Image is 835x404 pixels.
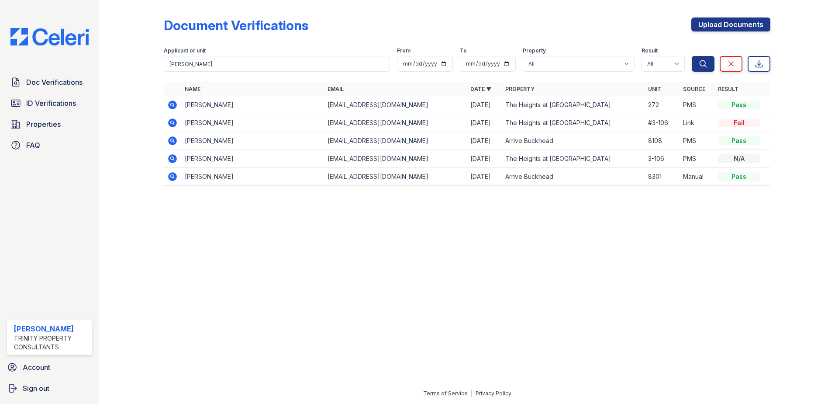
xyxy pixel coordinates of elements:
div: [PERSON_NAME] [14,324,89,334]
div: Document Verifications [164,17,308,33]
td: 8108 [645,132,680,150]
td: Link [680,114,714,132]
td: [DATE] [467,96,502,114]
span: FAQ [26,140,40,150]
a: Upload Documents [691,17,770,31]
div: Fail [718,118,760,127]
td: [DATE] [467,132,502,150]
a: Privacy Policy [476,390,511,397]
td: PMS [680,96,714,114]
td: Arrive Buckhead [502,132,645,150]
div: | [471,390,473,397]
td: [EMAIL_ADDRESS][DOMAIN_NAME] [324,132,467,150]
div: N/A [718,154,760,163]
input: Search by name, email, or unit number [164,56,390,72]
td: [EMAIL_ADDRESS][DOMAIN_NAME] [324,150,467,168]
td: [PERSON_NAME] [181,114,324,132]
a: Name [185,86,200,92]
div: Pass [718,136,760,145]
a: Account [3,359,96,376]
a: Unit [648,86,661,92]
td: 8301 [645,168,680,186]
td: [DATE] [467,168,502,186]
td: Manual [680,168,714,186]
img: CE_Logo_Blue-a8612792a0a2168367f1c8372b55b34899dd931a85d93a1a3d3e32e68fde9ad4.png [3,28,96,45]
label: From [397,47,411,54]
a: Date ▼ [470,86,491,92]
td: 272 [645,96,680,114]
a: Property [505,86,535,92]
a: Email [328,86,344,92]
td: [PERSON_NAME] [181,132,324,150]
td: [DATE] [467,150,502,168]
a: Properties [7,115,92,133]
a: Source [683,86,705,92]
span: Account [23,362,50,373]
td: 3-106 [645,150,680,168]
a: Result [718,86,738,92]
a: Sign out [3,380,96,397]
td: PMS [680,132,714,150]
td: #3-106 [645,114,680,132]
td: The Heights at [GEOGRAPHIC_DATA] [502,150,645,168]
span: Doc Verifications [26,77,83,87]
label: Applicant or unit [164,47,206,54]
a: Terms of Service [423,390,468,397]
td: [EMAIL_ADDRESS][DOMAIN_NAME] [324,114,467,132]
div: Pass [718,101,760,109]
td: Arrive Buckhead [502,168,645,186]
label: Result [642,47,658,54]
td: [PERSON_NAME] [181,96,324,114]
span: ID Verifications [26,98,76,108]
span: Properties [26,119,61,129]
td: The Heights at [GEOGRAPHIC_DATA] [502,114,645,132]
td: [EMAIL_ADDRESS][DOMAIN_NAME] [324,168,467,186]
label: Property [523,47,546,54]
td: [PERSON_NAME] [181,168,324,186]
td: [PERSON_NAME] [181,150,324,168]
div: Trinity Property Consultants [14,334,89,352]
a: FAQ [7,136,92,154]
label: To [460,47,467,54]
div: Pass [718,172,760,181]
span: Sign out [23,383,49,394]
td: [EMAIL_ADDRESS][DOMAIN_NAME] [324,96,467,114]
a: ID Verifications [7,94,92,112]
td: PMS [680,150,714,168]
a: Doc Verifications [7,73,92,91]
td: [DATE] [467,114,502,132]
td: The Heights at [GEOGRAPHIC_DATA] [502,96,645,114]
